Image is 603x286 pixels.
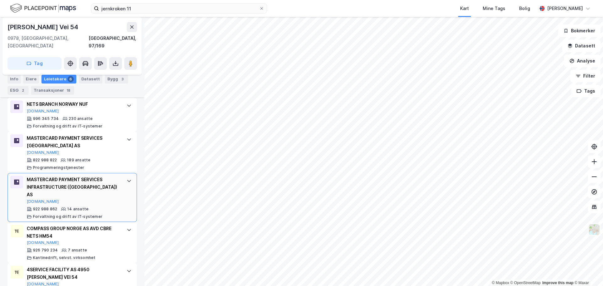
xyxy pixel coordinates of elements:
button: [DOMAIN_NAME] [27,109,59,114]
div: 922 988 862 [33,207,57,212]
div: ESG [8,86,29,95]
button: [DOMAIN_NAME] [27,240,59,245]
button: [DOMAIN_NAME] [27,150,59,155]
div: 4SERVICE FACILITY AS 4950 [PERSON_NAME] VEI 54 [27,266,120,281]
div: MASTERCARD PAYMENT SERVICES [GEOGRAPHIC_DATA] AS [27,134,120,149]
div: 926 790 234 [33,248,58,253]
img: logo.f888ab2527a4732fd821a326f86c7f29.svg [10,3,76,14]
div: Programmeringstjenester [33,165,84,170]
button: Datasett [562,40,600,52]
iframe: Chat Widget [572,256,603,286]
a: OpenStreetMap [510,281,541,285]
div: NETS BRANCH NORWAY NUF [27,100,120,108]
div: 996 345 734 [33,116,59,121]
button: Bokmerker [558,24,600,37]
div: Bygg [105,75,128,84]
input: Søk på adresse, matrikkel, gårdeiere, leietakere eller personer [99,4,259,13]
button: Filter [570,70,600,82]
button: Tag [8,57,62,70]
div: 0978, [GEOGRAPHIC_DATA], [GEOGRAPHIC_DATA] [8,35,89,50]
div: MASTERCARD PAYMENT SERVICES INFRASTRUCTURE ([GEOGRAPHIC_DATA]) AS [27,176,120,198]
div: [PERSON_NAME] [547,5,583,12]
div: [PERSON_NAME] Vei 54 [8,22,79,32]
div: 2 [20,87,26,94]
div: Forvaltning og drift av IT-systemer [33,124,102,129]
div: Datasett [79,75,102,84]
div: [GEOGRAPHIC_DATA], 97/169 [89,35,137,50]
a: Improve this map [542,281,573,285]
div: Leietakere [41,75,76,84]
div: Bolig [519,5,530,12]
div: 230 ansatte [69,116,93,121]
div: Transaksjoner [31,86,74,95]
div: 18 [65,87,72,94]
div: Kart [460,5,469,12]
div: 822 988 822 [33,158,57,163]
img: Z [588,224,600,235]
div: Info [8,75,21,84]
a: Mapbox [492,281,509,285]
div: Eiere [23,75,39,84]
div: 6 [68,76,74,82]
div: 3 [119,76,126,82]
button: Analyse [564,55,600,67]
div: Forvaltning og drift av IT-systemer [33,214,102,219]
div: 14 ansatte [67,207,89,212]
div: 7 ansatte [68,248,87,253]
div: Kantinedrift, selvst. virksomhet [33,255,95,260]
div: COMPASS GROUP NORGE AS AVD CBRE NETS HM54 [27,225,120,240]
div: 189 ansatte [67,158,90,163]
button: [DOMAIN_NAME] [27,199,59,204]
div: Mine Tags [483,5,505,12]
button: Tags [571,85,600,97]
